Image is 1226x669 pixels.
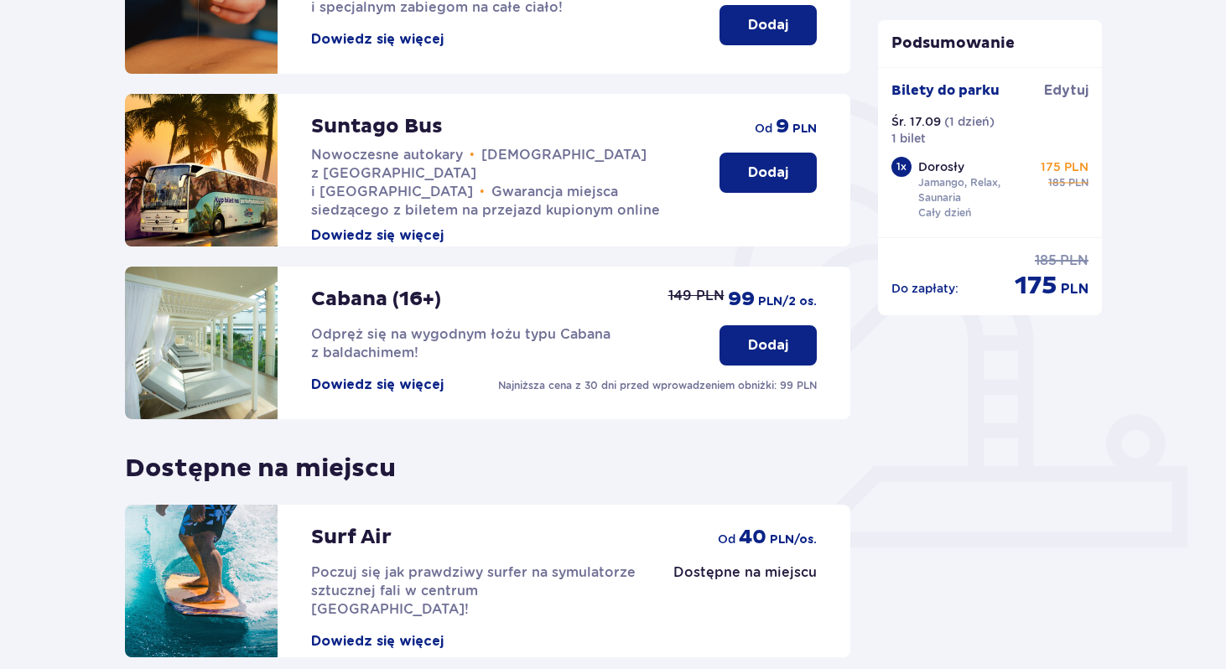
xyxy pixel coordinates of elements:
button: Dowiedz się więcej [311,632,444,651]
span: [DEMOGRAPHIC_DATA] z [GEOGRAPHIC_DATA] i [GEOGRAPHIC_DATA] [311,147,647,200]
p: PLN [1061,280,1088,298]
button: Dodaj [719,5,817,45]
p: PLN /2 os. [758,293,817,310]
p: 185 [1035,252,1057,270]
p: Suntago Bus [311,114,443,139]
p: Jamango, Relax, Saunaria [918,175,1034,205]
p: Bilety do parku [891,81,1000,100]
p: Podsumowanie [878,34,1103,54]
span: • [470,147,475,163]
p: 40 [739,525,766,550]
p: 149 PLN [668,287,725,305]
button: Dodaj [719,153,817,193]
p: Dorosły [918,158,964,175]
p: 185 [1048,175,1065,190]
img: attraction [125,505,278,657]
span: Poczuj się jak prawdziwy surfer na symulatorze sztucznej fali w centrum [GEOGRAPHIC_DATA]! [311,564,636,617]
button: Dodaj [719,325,817,366]
p: od [718,531,735,547]
p: Cabana (16+) [311,287,441,312]
button: Dowiedz się więcej [311,30,444,49]
p: Dostępne na miejscu [125,439,396,485]
p: PLN /os. [770,532,817,548]
button: Dowiedz się więcej [311,376,444,394]
p: ( 1 dzień ) [944,113,995,130]
p: od [755,120,772,137]
p: Dostępne na miejscu [673,563,817,582]
p: 9 [776,114,789,139]
p: PLN [1060,252,1088,270]
p: PLN [792,121,817,137]
img: attraction [125,267,278,419]
p: 99 [728,287,755,312]
div: 1 x [891,157,912,177]
p: Surf Air [311,525,392,550]
p: Cały dzień [918,205,971,220]
span: Nowoczesne autokary [311,147,463,163]
p: PLN [1068,175,1088,190]
span: • [480,184,485,200]
p: Dodaj [748,336,788,355]
p: Najniższa cena z 30 dni przed wprowadzeniem obniżki: 99 PLN [498,378,817,393]
a: Edytuj [1044,81,1088,100]
p: Do zapłaty : [891,280,958,297]
img: attraction [125,94,278,246]
p: 1 bilet [891,130,926,147]
p: Śr. 17.09 [891,113,941,130]
p: 175 [1015,270,1057,302]
button: Dowiedz się więcej [311,226,444,245]
p: Dodaj [748,163,788,182]
span: Odpręż się na wygodnym łożu typu Cabana z baldachimem! [311,326,610,360]
p: 175 PLN [1041,158,1088,175]
p: Dodaj [748,16,788,34]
